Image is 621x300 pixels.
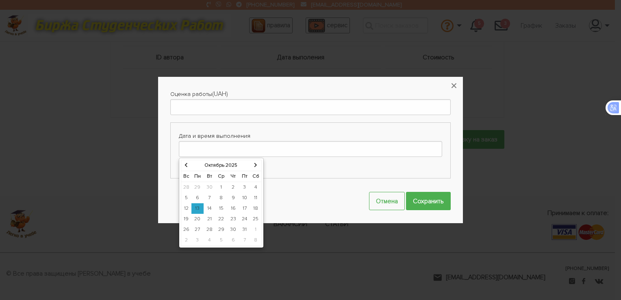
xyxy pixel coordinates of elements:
[181,235,191,246] td: 2
[191,203,204,214] td: 13
[239,235,250,246] td: 7
[445,77,463,95] button: ×
[204,214,215,224] td: 21
[181,203,191,214] td: 12
[191,235,204,246] td: 3
[369,192,405,210] button: Отмена
[250,182,262,193] td: 4
[227,171,239,182] th: Чт
[215,203,227,214] td: 15
[250,224,262,235] td: 1
[215,171,227,182] th: Ср
[191,160,250,171] th: Октябрь 2025
[239,224,250,235] td: 31
[227,214,239,224] td: 23
[191,193,204,203] td: 6
[215,193,227,203] td: 8
[181,224,191,235] td: 26
[204,171,215,182] th: Вт
[250,193,262,203] td: 11
[227,182,239,193] td: 2
[181,193,191,203] td: 5
[215,235,227,246] td: 5
[406,192,451,210] input: Сохранить
[239,214,250,224] td: 24
[181,171,191,182] th: Вс
[250,235,262,246] td: 8
[215,214,227,224] td: 22
[204,224,215,235] td: 28
[179,131,442,141] label: Дата и время выполнения
[215,182,227,193] td: 1
[227,235,239,246] td: 6
[191,224,204,235] td: 27
[239,182,250,193] td: 3
[191,171,204,182] th: Пн
[239,203,250,214] td: 17
[250,214,262,224] td: 25
[227,224,239,235] td: 30
[250,171,262,182] th: Сб
[204,182,215,193] td: 30
[227,203,239,214] td: 16
[239,193,250,203] td: 10
[215,224,227,235] td: 29
[181,182,191,193] td: 28
[204,193,215,203] td: 7
[191,214,204,224] td: 20
[227,193,239,203] td: 9
[181,214,191,224] td: 19
[204,203,215,214] td: 14
[212,90,228,98] span: (UAH)
[191,182,204,193] td: 29
[239,171,250,182] th: Пт
[250,203,262,214] td: 18
[204,235,215,246] td: 4
[170,89,212,99] label: Оценка работы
